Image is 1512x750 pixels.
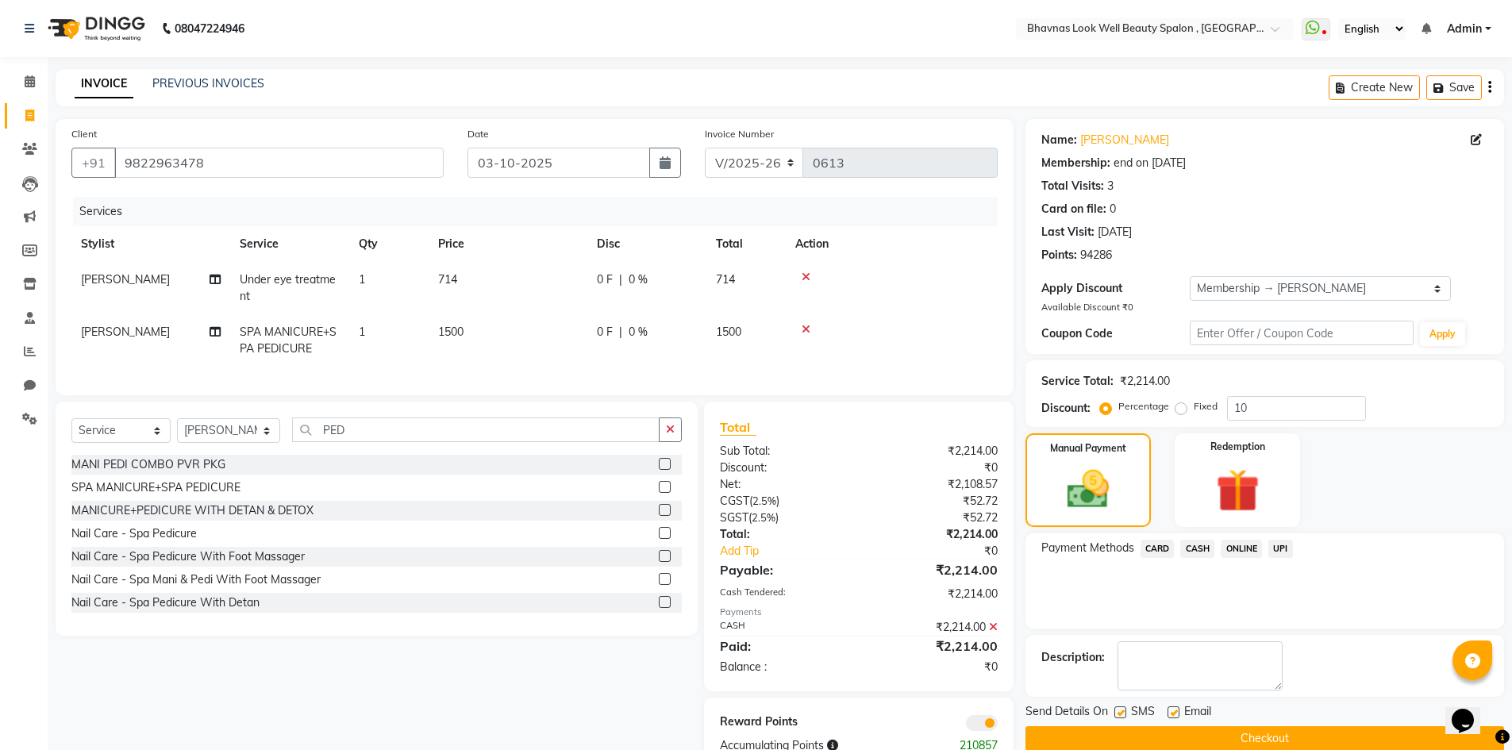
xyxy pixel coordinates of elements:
[429,226,587,262] th: Price
[1210,440,1265,454] label: Redemption
[708,476,859,493] div: Net:
[40,6,149,51] img: logo
[859,476,1010,493] div: ₹2,108.57
[349,226,429,262] th: Qty
[73,197,1010,226] div: Services
[1041,280,1191,297] div: Apply Discount
[716,272,735,287] span: 714
[1118,399,1169,413] label: Percentage
[1120,373,1170,390] div: ₹2,214.00
[752,511,775,524] span: 2.5%
[708,526,859,543] div: Total:
[1041,325,1191,342] div: Coupon Code
[240,325,337,356] span: SPA MANICURE+SPA PEDICURE
[114,148,444,178] input: Search by Name/Mobile/Email/Code
[1080,132,1169,148] a: [PERSON_NAME]
[629,271,648,288] span: 0 %
[71,548,305,565] div: Nail Care - Spa Pedicure With Foot Massager
[708,713,859,731] div: Reward Points
[708,619,859,636] div: CASH
[619,324,622,340] span: |
[230,226,349,262] th: Service
[1420,322,1465,346] button: Apply
[71,594,260,611] div: Nail Care - Spa Pedicure With Detan
[619,271,622,288] span: |
[71,502,314,519] div: MANICURE+PEDICURE WITH DETAN & DETOX
[1050,441,1126,456] label: Manual Payment
[1041,301,1488,314] div: Available Discount ₹0
[884,543,1010,560] div: ₹0
[1041,540,1134,556] span: Payment Methods
[859,659,1010,675] div: ₹0
[467,127,489,141] label: Date
[292,417,660,442] input: Search or Scan
[1426,75,1482,100] button: Save
[1114,155,1186,171] div: end on [DATE]
[587,226,706,262] th: Disc
[1041,649,1105,666] div: Description:
[1184,703,1211,723] span: Email
[71,456,225,473] div: MANI PEDI COMBO PVR PKG
[71,571,321,588] div: Nail Care - Spa Mani & Pedi With Foot Massager
[438,325,464,339] span: 1500
[71,226,230,262] th: Stylist
[81,325,170,339] span: [PERSON_NAME]
[705,127,774,141] label: Invoice Number
[1110,201,1116,217] div: 0
[859,493,1010,510] div: ₹52.72
[175,6,244,51] b: 08047224946
[786,226,998,262] th: Action
[752,494,776,507] span: 2.5%
[71,525,197,542] div: Nail Care - Spa Pedicure
[71,127,97,141] label: Client
[629,324,648,340] span: 0 %
[359,325,365,339] span: 1
[1025,703,1108,723] span: Send Details On
[708,493,859,510] div: ( )
[359,272,365,287] span: 1
[1041,201,1106,217] div: Card on file:
[1180,540,1214,558] span: CASH
[859,560,1010,579] div: ₹2,214.00
[438,272,457,287] span: 714
[859,443,1010,460] div: ₹2,214.00
[1329,75,1420,100] button: Create New
[859,460,1010,476] div: ₹0
[1221,540,1262,558] span: ONLINE
[708,460,859,476] div: Discount:
[859,526,1010,543] div: ₹2,214.00
[859,510,1010,526] div: ₹52.72
[1041,132,1077,148] div: Name:
[716,325,741,339] span: 1500
[720,606,997,619] div: Payments
[1041,400,1091,417] div: Discount:
[720,510,748,525] span: SGST
[1080,247,1112,263] div: 94286
[1054,465,1122,513] img: _cash.svg
[1041,373,1114,390] div: Service Total:
[708,637,859,656] div: Paid:
[1041,155,1110,171] div: Membership:
[1098,224,1132,240] div: [DATE]
[1445,687,1496,734] iframe: chat widget
[1268,540,1293,558] span: UPI
[708,659,859,675] div: Balance :
[1131,703,1155,723] span: SMS
[1041,224,1095,240] div: Last Visit:
[859,637,1010,656] div: ₹2,214.00
[859,619,1010,636] div: ₹2,214.00
[1194,399,1218,413] label: Fixed
[71,479,240,496] div: SPA MANICURE+SPA PEDICURE
[708,510,859,526] div: ( )
[75,70,133,98] a: INVOICE
[708,543,883,560] a: Add Tip
[706,226,786,262] th: Total
[1202,463,1273,517] img: _gift.svg
[597,324,613,340] span: 0 F
[597,271,613,288] span: 0 F
[708,586,859,602] div: Cash Tendered:
[1447,21,1482,37] span: Admin
[1041,247,1077,263] div: Points:
[1190,321,1414,345] input: Enter Offer / Coupon Code
[1041,178,1104,194] div: Total Visits:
